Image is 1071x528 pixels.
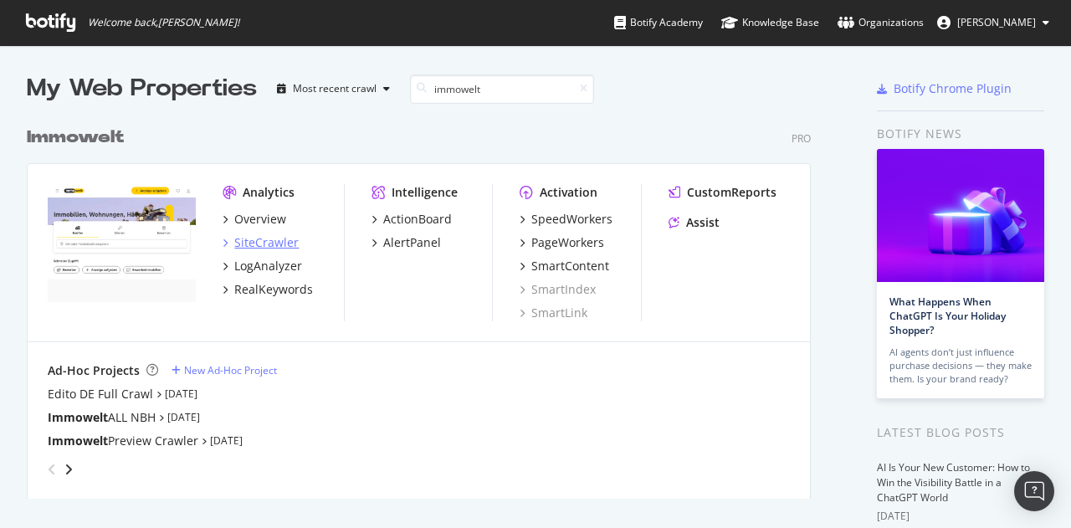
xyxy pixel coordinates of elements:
div: SpeedWorkers [531,211,612,228]
a: SpeedWorkers [520,211,612,228]
div: angle-left [41,456,63,483]
div: LogAnalyzer [234,258,302,274]
div: grid [27,105,824,499]
div: ActionBoard [383,211,452,228]
div: Analytics [243,184,295,201]
a: [DATE] [210,433,243,448]
a: LogAnalyzer [223,258,302,274]
div: Assist [686,214,720,231]
a: [DATE] [167,410,200,424]
a: PageWorkers [520,234,604,251]
div: SmartContent [531,258,609,274]
div: AI agents don’t just influence purchase decisions — they make them. Is your brand ready? [889,346,1032,386]
div: angle-right [63,461,74,478]
div: Most recent crawl [293,84,377,94]
input: Search [410,74,594,104]
a: Immowelt [27,126,131,150]
a: Edito DE Full Crawl [48,386,153,402]
img: immowelt.de [48,184,196,303]
div: Overview [234,211,286,228]
div: Botify news [877,125,1044,143]
div: PageWorkers [531,234,604,251]
div: RealKeywords [234,281,313,298]
a: AlertPanel [372,234,441,251]
a: SmartIndex [520,281,596,298]
a: New Ad-Hoc Project [172,363,277,377]
a: ActionBoard [372,211,452,228]
div: Organizations [838,14,924,31]
div: My Web Properties [27,72,257,105]
div: Botify Academy [614,14,703,31]
div: Ad-Hoc Projects [48,362,140,379]
a: What Happens When ChatGPT Is Your Holiday Shopper? [889,295,1006,337]
a: Botify Chrome Plugin [877,80,1012,97]
b: Immowelt [48,409,108,425]
b: Immowelt [48,433,108,449]
img: What Happens When ChatGPT Is Your Holiday Shopper? [877,149,1044,282]
a: SmartLink [520,305,587,321]
div: New Ad-Hoc Project [184,363,277,377]
a: [DATE] [165,387,197,401]
a: Overview [223,211,286,228]
div: Knowledge Base [721,14,819,31]
div: [DATE] [877,509,1044,524]
div: Open Intercom Messenger [1014,471,1054,511]
a: SmartContent [520,258,609,274]
div: Latest Blog Posts [877,423,1044,442]
div: CustomReports [687,184,776,201]
div: Pro [792,131,811,146]
span: Lukas MÄNNL [957,15,1036,29]
a: AI Is Your New Customer: How to Win the Visibility Battle in a ChatGPT World [877,460,1030,505]
a: RealKeywords [223,281,313,298]
div: Activation [540,184,597,201]
div: Botify Chrome Plugin [894,80,1012,97]
a: SiteCrawler [223,234,299,251]
div: SiteCrawler [234,234,299,251]
div: AlertPanel [383,234,441,251]
span: Welcome back, [PERSON_NAME] ! [88,16,239,29]
a: Assist [669,214,720,231]
b: Immowelt [27,129,124,146]
div: Intelligence [392,184,458,201]
div: Preview Crawler [48,433,198,449]
button: [PERSON_NAME] [924,9,1063,36]
a: ImmoweltALL NBH [48,409,156,426]
a: ImmoweltPreview Crawler [48,433,198,449]
div: ALL NBH [48,409,156,426]
button: Most recent crawl [270,75,397,102]
a: CustomReports [669,184,776,201]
